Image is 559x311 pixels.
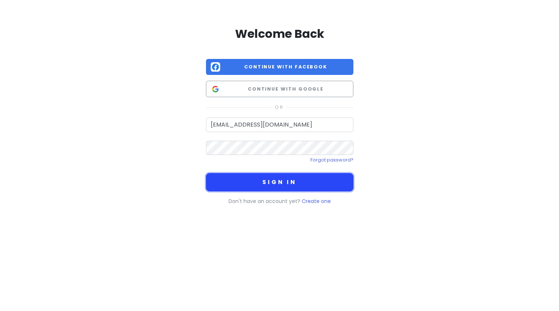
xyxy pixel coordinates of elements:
button: Continue with Facebook [206,59,353,75]
input: Email Address [206,117,353,132]
img: Facebook logo [211,62,220,72]
img: Google logo [211,84,220,94]
h2: Welcome Back [206,26,353,41]
button: Sign in [206,173,353,191]
a: Forgot password? [310,157,353,163]
span: Continue with Facebook [223,63,349,71]
p: Don't have an account yet? [206,197,353,205]
a: Create one [302,198,331,205]
button: Continue with Google [206,81,353,97]
span: Continue with Google [223,85,349,93]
